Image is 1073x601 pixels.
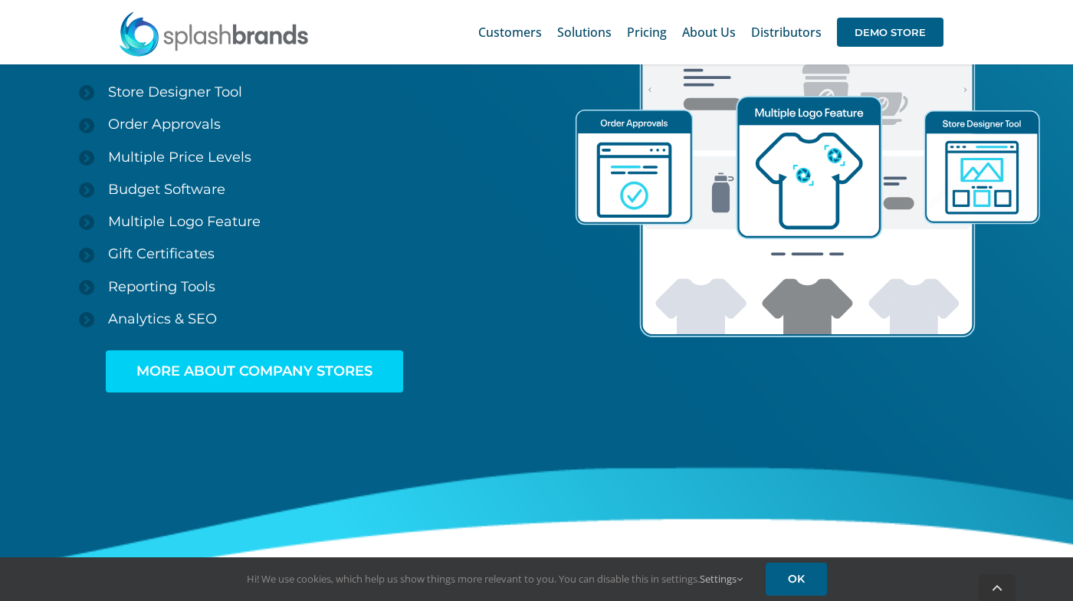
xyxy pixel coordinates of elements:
[108,213,261,230] span: Multiple Logo Feature
[108,181,225,198] span: Budget Software
[682,26,736,38] span: About Us
[837,8,943,57] a: DEMO STORE
[79,141,536,173] a: Multiple Price Levels
[79,238,536,270] a: Gift Certificates
[751,8,822,57] a: Distributors
[108,245,215,262] span: Gift Certificates
[108,310,217,327] span: Analytics & SEO
[108,116,221,133] span: Order Approvals
[108,149,251,166] span: Multiple Price Levels
[627,8,667,57] a: Pricing
[108,84,242,100] span: Store Designer Tool
[700,572,743,586] a: Settings
[478,26,542,38] span: Customers
[136,363,372,379] span: MORE ABOUT COMPANY STORES
[106,350,403,392] a: MORE ABOUT COMPANY STORES
[79,76,536,108] a: Store Designer Tool
[79,271,536,303] a: Reporting Tools
[478,8,943,57] nav: Main Menu Sticky
[79,205,536,238] a: Multiple Logo Feature
[79,108,536,140] a: Order Approvals
[766,563,827,596] a: OK
[751,26,822,38] span: Distributors
[627,26,667,38] span: Pricing
[478,8,542,57] a: Customers
[837,18,943,47] span: DEMO STORE
[79,173,536,205] a: Budget Software
[118,11,310,57] img: SplashBrands.com Logo
[79,303,536,335] a: Analytics & SEO
[247,572,743,586] span: Hi! We use cookies, which help us show things more relevant to you. You can disable this in setti...
[557,26,612,38] span: Solutions
[108,278,215,295] span: Reporting Tools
